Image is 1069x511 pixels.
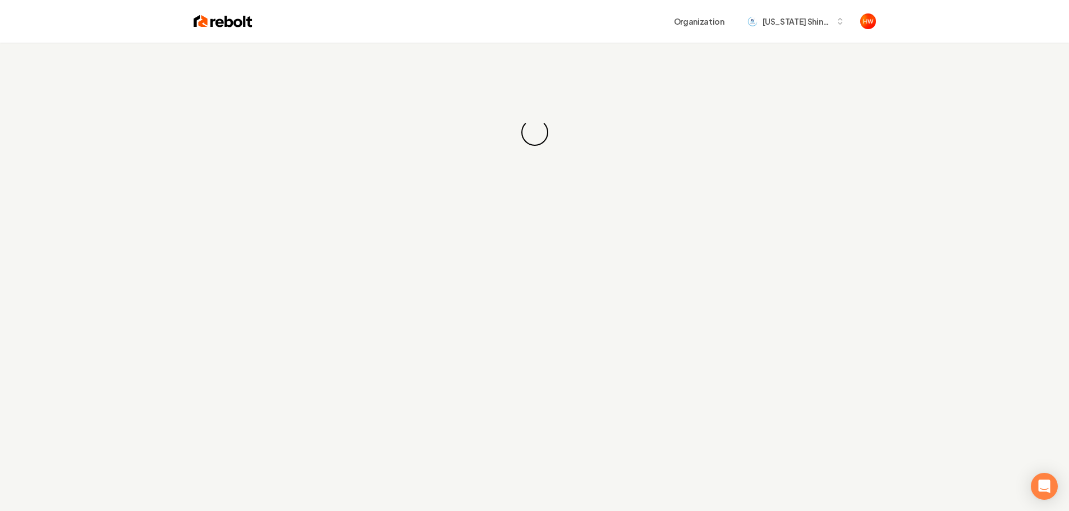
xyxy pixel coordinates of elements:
button: Open user button [860,13,876,29]
img: HSA Websites [860,13,876,29]
div: Loading [516,113,553,151]
span: [US_STATE] Shine Cleaners [763,16,831,27]
button: Organization [667,11,731,31]
img: Maryland Shine Cleaners [747,16,758,27]
img: Rebolt Logo [194,13,253,29]
div: Open Intercom Messenger [1031,473,1058,500]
